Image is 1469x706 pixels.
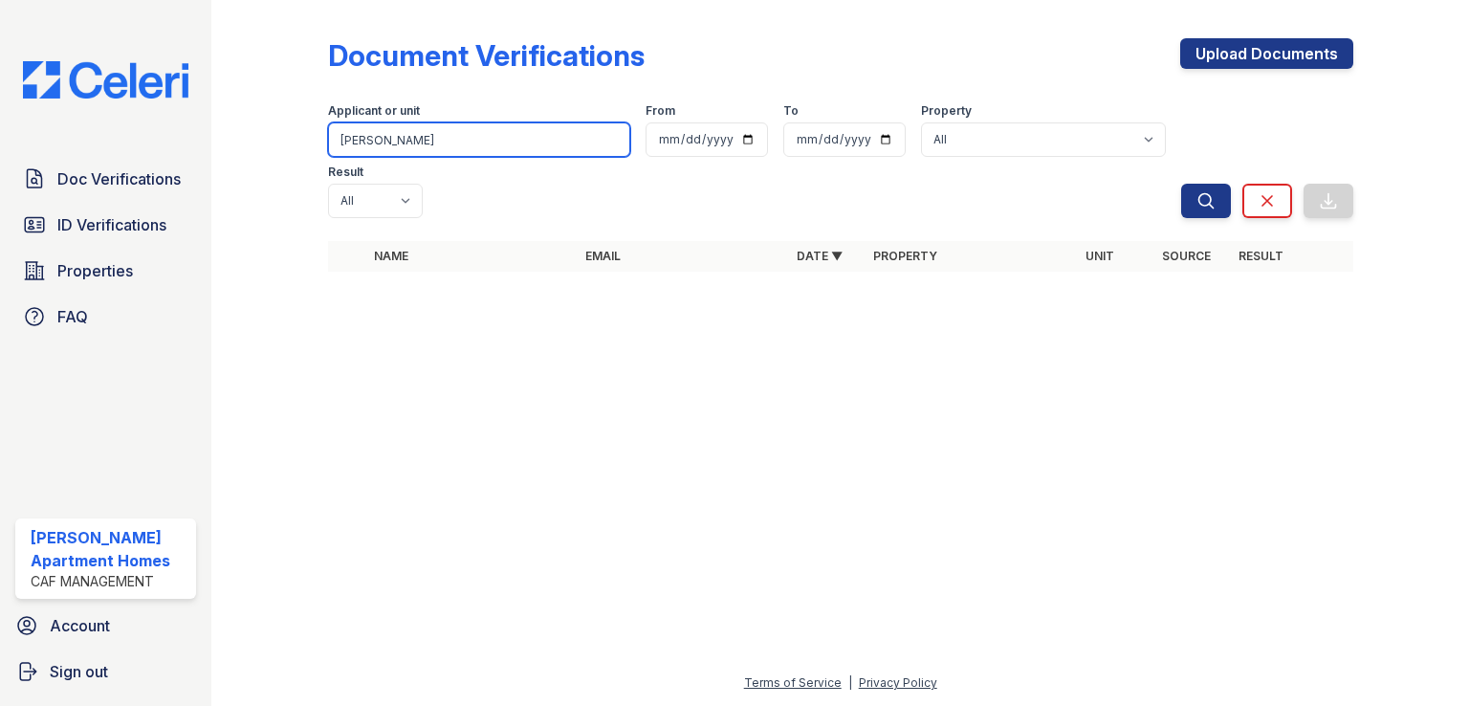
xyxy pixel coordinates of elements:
label: To [783,103,799,119]
div: CAF Management [31,572,188,591]
span: Doc Verifications [57,167,181,190]
a: Account [8,607,204,645]
a: Unit [1085,249,1114,263]
span: Account [50,614,110,637]
div: [PERSON_NAME] Apartment Homes [31,526,188,572]
label: Result [328,165,363,180]
input: Search by name, email, or unit number [328,122,630,157]
label: Property [921,103,972,119]
a: ID Verifications [15,206,196,244]
label: Applicant or unit [328,103,420,119]
a: Upload Documents [1180,38,1353,69]
a: Terms of Service [744,675,842,690]
a: Result [1239,249,1283,263]
span: Sign out [50,660,108,683]
div: Document Verifications [328,38,645,73]
a: Doc Verifications [15,160,196,198]
span: FAQ [57,305,88,328]
label: From [646,103,675,119]
div: | [848,675,852,690]
a: Sign out [8,652,204,691]
img: CE_Logo_Blue-a8612792a0a2168367f1c8372b55b34899dd931a85d93a1a3d3e32e68fde9ad4.png [8,61,204,99]
a: Email [585,249,621,263]
a: Property [873,249,937,263]
a: Date ▼ [797,249,843,263]
a: Properties [15,252,196,290]
a: Name [374,249,408,263]
span: ID Verifications [57,213,166,236]
a: Privacy Policy [859,675,937,690]
a: Source [1162,249,1211,263]
a: FAQ [15,298,196,336]
span: Properties [57,259,133,282]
